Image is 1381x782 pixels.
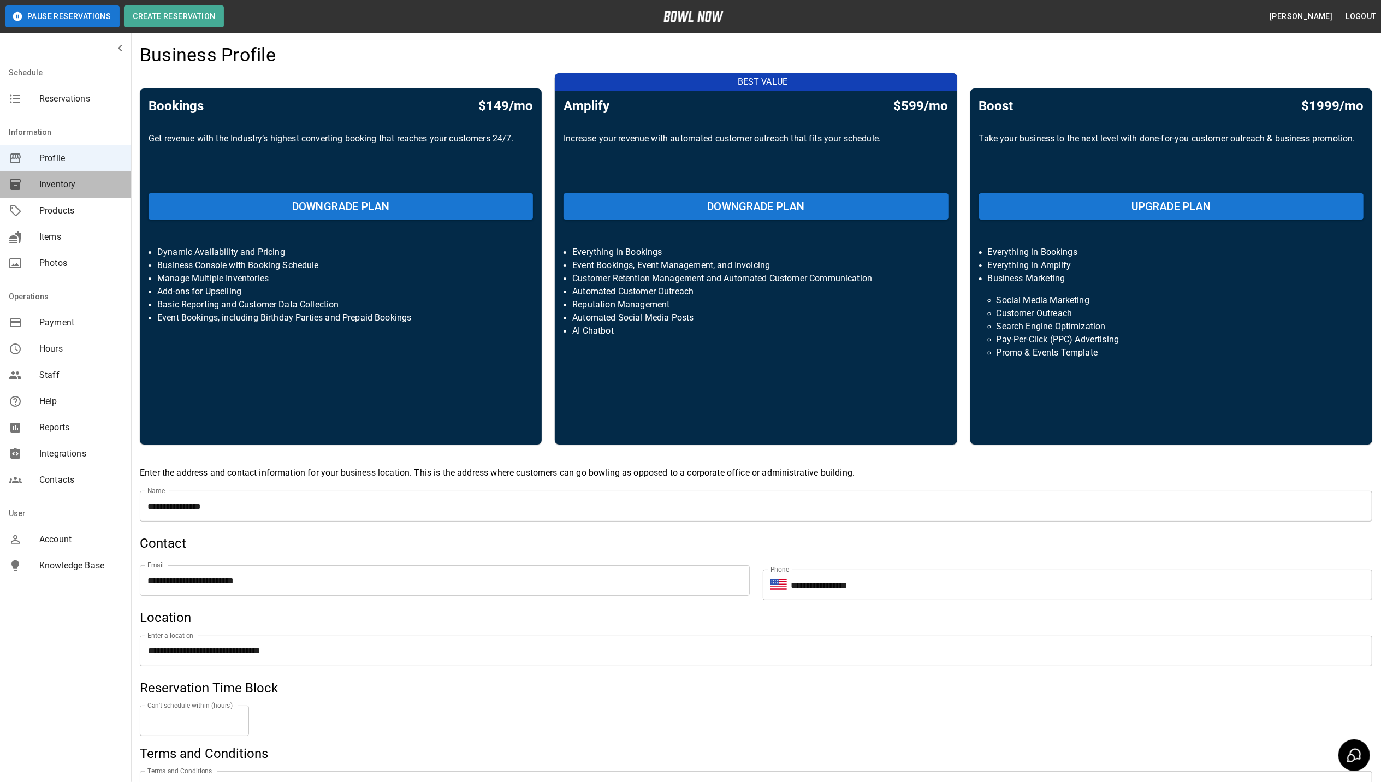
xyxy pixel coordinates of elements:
[997,320,1346,333] p: Search Engine Optimization
[564,132,948,185] p: Increase your revenue with automated customer outreach that fits your schedule.
[988,259,1355,272] p: Everything in Amplify
[39,257,122,270] span: Photos
[157,298,524,311] p: Basic Reporting and Customer Data Collection
[707,198,804,215] h6: DOWNGRADE PLAN
[997,294,1346,307] p: Social Media Marketing
[997,307,1346,320] p: Customer Outreach
[140,745,1372,762] h5: Terms and Conditions
[997,346,1346,359] p: Promo & Events Template
[572,324,939,337] p: AI Chatbot
[5,5,120,27] button: Pause Reservations
[39,230,122,244] span: Items
[1131,198,1211,215] h6: UPGRADE PLAN
[157,272,524,285] p: Manage Multiple Inventories
[39,178,122,191] span: Inventory
[149,97,204,115] h5: Bookings
[988,272,1355,285] p: Business Marketing
[39,421,122,434] span: Reports
[39,369,122,382] span: Staff
[770,577,787,593] button: Select country
[572,285,939,298] p: Automated Customer Outreach
[1342,7,1381,27] button: Logout
[997,333,1346,346] p: Pay-Per-Click (PPC) Advertising
[572,259,939,272] p: Event Bookings, Event Management, and Invoicing
[770,565,789,574] label: Phone
[988,246,1355,259] p: Everything in Bookings
[564,193,948,220] button: DOWNGRADE PLAN
[564,97,609,115] h5: Amplify
[572,311,939,324] p: Automated Social Media Posts
[140,609,1372,626] h5: Location
[149,132,533,185] p: Get revenue with the Industry’s highest converting booking that reaches your customers 24/7.
[39,533,122,546] span: Account
[39,447,122,460] span: Integrations
[157,259,524,272] p: Business Console with Booking Schedule
[140,44,276,67] h4: Business Profile
[663,11,724,22] img: logo
[39,559,122,572] span: Knowledge Base
[979,97,1013,115] h5: Boost
[1301,97,1364,115] h5: $1999/mo
[157,285,524,298] p: Add-ons for Upselling
[979,132,1364,185] p: Take your business to the next level with done-for-you customer outreach & business promotion.
[979,193,1364,220] button: UPGRADE PLAN
[1265,7,1337,27] button: [PERSON_NAME]
[39,92,122,105] span: Reservations
[140,535,1372,552] h5: Contact
[149,193,533,220] button: DOWNGRADE PLAN
[39,204,122,217] span: Products
[157,246,524,259] p: Dynamic Availability and Pricing
[39,473,122,487] span: Contacts
[572,298,939,311] p: Reputation Management
[157,311,524,324] p: Event Bookings, including Birthday Parties and Prepaid Bookings
[894,97,949,115] h5: $599/mo
[39,316,122,329] span: Payment
[140,466,1372,479] p: Enter the address and contact information for your business location. This is the address where c...
[39,152,122,165] span: Profile
[124,5,224,27] button: Create Reservation
[478,97,533,115] h5: $149/mo
[140,679,1372,697] h5: Reservation Time Block
[292,198,389,215] h6: DOWNGRADE PLAN
[572,272,939,285] p: Customer Retention Management and Automated Customer Communication
[572,246,939,259] p: Everything in Bookings
[561,75,963,88] p: BEST VALUE
[39,342,122,356] span: Hours
[39,395,122,408] span: Help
